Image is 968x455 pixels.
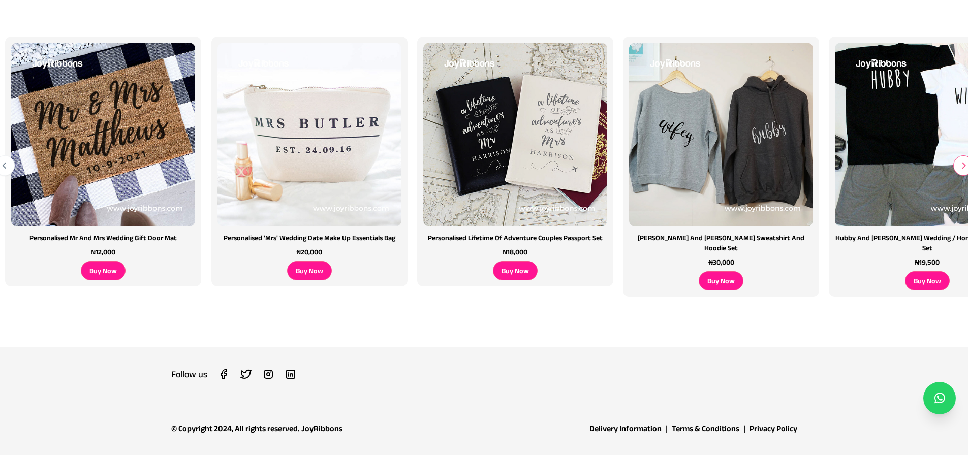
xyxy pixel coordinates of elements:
[708,257,734,267] p: ₦30,000
[699,271,743,290] div: Buy Now
[81,261,126,280] div: Buy Now
[412,37,618,286] a: shop wedding gifts on joyribbons Personalised Lifetime Of Adventure Couples Passport Set ₦18,000 ...
[629,43,813,226] img: shop wedding gifts on joyribbons
[171,367,207,381] h3: Follow us
[503,247,527,257] p: ₦18,000
[428,233,603,243] h3: Personalised Lifetime Of Adventure Couples Passport Set
[629,233,813,253] h3: [PERSON_NAME] And [PERSON_NAME] Sweatshirt And Hoodie Set
[296,247,322,257] p: ₦20,000
[743,422,745,435] div: |
[905,271,950,290] div: Buy Now
[287,261,332,280] div: Buy Now
[493,261,538,280] div: Buy Now
[750,424,797,433] a: Privacy Policy
[672,424,739,433] a: Terms & Conditions
[1,37,206,286] a: shop wedding gifts on joyribbons Personalised Mr And Mrs Wedding Gift Door Mat ₦12,000 Buy Now
[915,257,940,267] p: ₦19,500
[224,233,395,243] h3: Personalised 'Mrs' Wedding Date Make Up Essentials Bag
[11,43,195,226] img: shop wedding gifts on joyribbons
[423,43,607,226] img: shop wedding gifts on joyribbons
[666,422,668,435] div: |
[91,247,115,257] p: ₦12,000
[589,424,662,433] a: Delivery Information
[29,233,177,243] h3: Personalised Mr And Mrs Wedding Gift Door Mat
[206,37,412,286] a: shop wedding gifts on joyribbons Personalised 'Mrs' Wedding Date Make Up Essentials Bag ₦20,000 B...
[171,422,342,435] div: © Copyright 2024, All rights reserved. JoyRibbons
[618,37,824,297] a: shop wedding gifts on joyribbons [PERSON_NAME] And [PERSON_NAME] Sweatshirt And Hoodie Set ₦30,00...
[217,43,401,226] img: shop wedding gifts on joyribbons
